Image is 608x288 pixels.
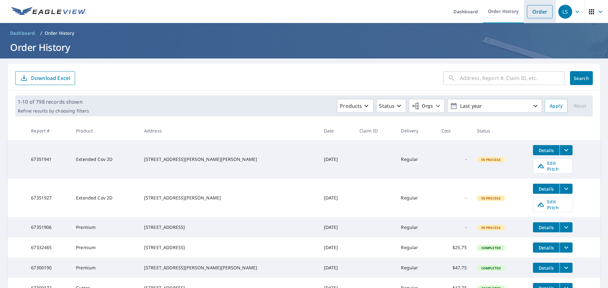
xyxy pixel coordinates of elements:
td: - [436,217,472,237]
span: Details [537,245,556,251]
td: $47.75 [436,258,472,278]
p: Status [379,102,395,110]
td: Regular [396,237,436,258]
td: - [436,179,472,217]
th: Delivery [396,121,436,140]
span: Details [537,186,556,192]
td: Regular [396,140,436,179]
td: Extended Cov 2D [71,140,139,179]
button: Last year [447,99,542,113]
td: 67351906 [26,217,71,237]
td: $25.75 [436,237,472,258]
div: LS [558,5,572,19]
th: Cost [436,121,472,140]
p: 1-10 of 798 records shown [18,98,89,106]
td: 67300190 [26,258,71,278]
td: 67351941 [26,140,71,179]
button: Download Excel [15,71,75,85]
td: Extended Cov 2D [71,179,139,217]
span: Dashboard [10,30,35,36]
td: - [436,140,472,179]
a: Edit Pitch [533,158,573,174]
div: [STREET_ADDRESS][PERSON_NAME] [144,195,314,201]
button: detailsBtn-67351927 [533,184,560,194]
button: Status [376,99,406,113]
th: Status [472,121,528,140]
div: [STREET_ADDRESS][PERSON_NAME][PERSON_NAME] [144,265,314,271]
span: Search [575,75,588,81]
button: filesDropdownBtn-67351927 [560,184,573,194]
button: Apply [545,99,567,113]
span: Apply [550,102,562,110]
p: Refine results by choosing filters [18,108,89,114]
th: Product [71,121,139,140]
span: Details [537,147,556,153]
li: / [40,29,42,37]
td: [DATE] [319,258,354,278]
span: Details [537,265,556,271]
span: In Process [478,196,505,200]
button: detailsBtn-67300190 [533,263,560,273]
button: Search [570,71,593,85]
img: EV Logo [11,7,86,16]
td: 67351927 [26,179,71,217]
td: [DATE] [319,237,354,258]
div: [STREET_ADDRESS][PERSON_NAME][PERSON_NAME] [144,156,314,162]
p: Last year [458,101,532,112]
td: Regular [396,179,436,217]
button: filesDropdownBtn-67351941 [560,145,573,155]
th: Date [319,121,354,140]
td: [DATE] [319,179,354,217]
button: detailsBtn-67332465 [533,242,560,253]
a: Order [527,5,553,18]
a: Edit Pitch [533,197,573,212]
p: Order History [45,30,74,36]
nav: breadcrumb [8,28,600,38]
div: [STREET_ADDRESS] [144,224,314,230]
div: [STREET_ADDRESS] [144,244,314,251]
button: filesDropdownBtn-67351906 [560,222,573,232]
input: Address, Report #, Claim ID, etc. [460,69,565,87]
h1: Order History [8,41,600,54]
td: Premium [71,258,139,278]
span: Orgs [412,102,433,110]
button: Products [337,99,374,113]
th: Claim ID [354,121,396,140]
th: Report # [26,121,71,140]
span: In Process [478,225,505,230]
td: [DATE] [319,140,354,179]
span: In Process [478,157,505,162]
span: Completed [478,266,504,270]
td: Regular [396,258,436,278]
td: Premium [71,237,139,258]
span: Details [537,224,556,230]
p: Download Excel [31,75,70,82]
span: Edit Pitch [537,160,568,172]
a: Dashboard [8,28,38,38]
td: Regular [396,217,436,237]
p: Products [340,102,362,110]
button: filesDropdownBtn-67332465 [560,242,573,253]
th: Address [139,121,319,140]
span: Edit Pitch [537,199,568,211]
button: detailsBtn-67351941 [533,145,560,155]
button: filesDropdownBtn-67300190 [560,263,573,273]
td: 67332465 [26,237,71,258]
td: [DATE] [319,217,354,237]
span: Completed [478,246,504,250]
button: detailsBtn-67351906 [533,222,560,232]
td: Premium [71,217,139,237]
button: Orgs [409,99,445,113]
